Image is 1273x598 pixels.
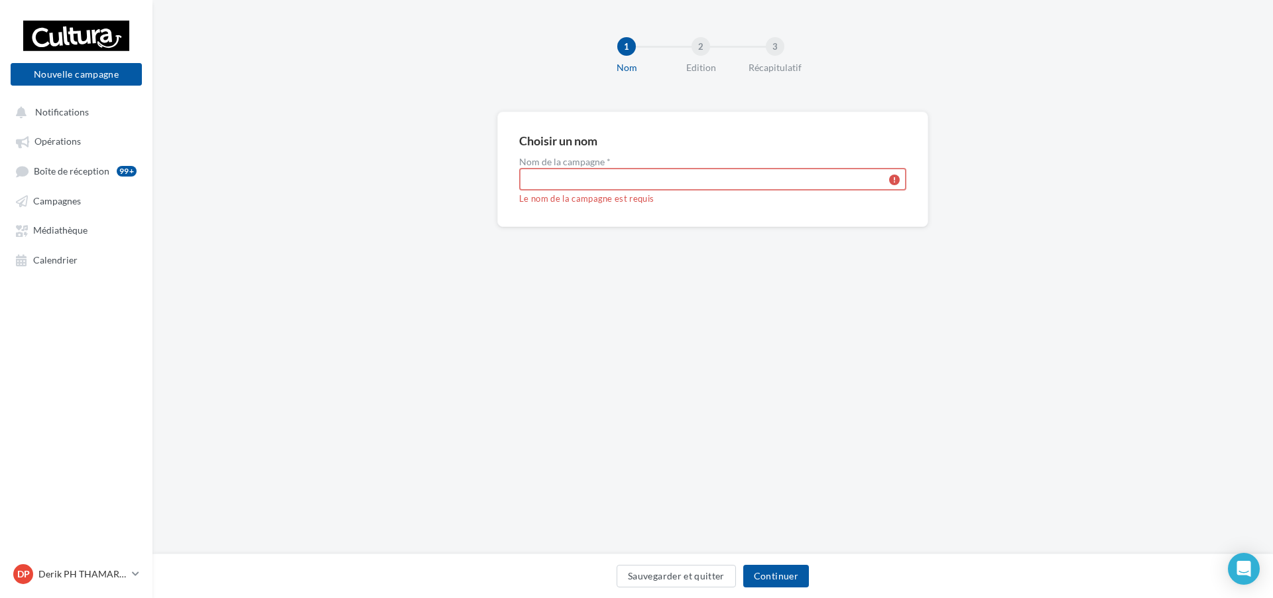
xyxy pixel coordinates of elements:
span: DP [17,567,30,581]
div: 2 [692,37,710,56]
a: Calendrier [8,248,145,271]
div: Choisir un nom [519,135,597,147]
span: Calendrier [33,254,78,265]
div: Open Intercom Messenger [1228,553,1260,585]
span: Boîte de réception [34,165,109,177]
div: 99+ [117,166,137,177]
span: Notifications [35,106,89,117]
div: Nom [584,61,669,74]
a: Boîte de réception99+ [8,159,145,183]
div: 3 [766,37,784,56]
button: Continuer [743,565,809,587]
button: Sauvegarder et quitter [617,565,736,587]
div: Le nom de la campagne est requis [519,193,906,205]
span: Opérations [34,136,81,147]
span: Campagnes [33,195,81,206]
label: Nom de la campagne * [519,157,906,167]
button: Notifications [8,100,139,123]
p: Derik PH THAMARET [38,567,127,581]
a: DP Derik PH THAMARET [11,561,142,587]
span: Médiathèque [33,225,88,236]
div: Edition [658,61,743,74]
div: 1 [617,37,636,56]
button: Nouvelle campagne [11,63,142,86]
a: Campagnes [8,188,145,212]
a: Médiathèque [8,218,145,242]
a: Opérations [8,129,145,153]
div: Récapitulatif [733,61,818,74]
